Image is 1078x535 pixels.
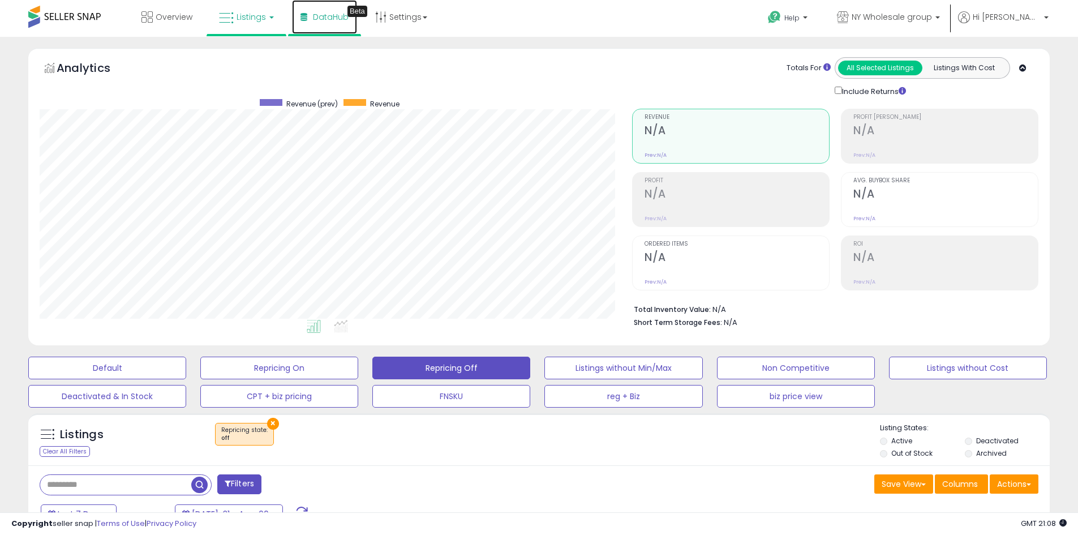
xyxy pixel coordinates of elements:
[853,152,875,159] small: Prev: N/A
[372,385,530,408] button: FNSKU
[922,61,1006,75] button: Listings With Cost
[645,178,829,184] span: Profit
[853,187,1038,203] h2: N/A
[645,187,829,203] h2: N/A
[935,474,988,494] button: Columns
[852,11,932,23] span: NY Wholesale group
[853,241,1038,247] span: ROI
[634,318,722,327] b: Short Term Storage Fees:
[40,446,90,457] div: Clear All Filters
[118,510,170,520] span: Compared to:
[645,251,829,266] h2: N/A
[41,504,117,524] button: Last 7 Days
[97,518,145,529] a: Terms of Use
[11,518,53,529] strong: Copyright
[60,427,104,443] h5: Listings
[891,436,912,446] label: Active
[784,13,800,23] span: Help
[645,279,667,285] small: Prev: N/A
[891,448,933,458] label: Out of Stock
[28,357,186,379] button: Default
[717,357,875,379] button: Non Competitive
[853,251,1038,266] h2: N/A
[889,357,1047,379] button: Listings without Cost
[147,518,196,529] a: Privacy Policy
[645,215,667,222] small: Prev: N/A
[853,124,1038,139] h2: N/A
[370,99,400,109] span: Revenue
[717,385,875,408] button: biz price view
[634,305,711,314] b: Total Inventory Value:
[645,241,829,247] span: Ordered Items
[958,11,1049,37] a: Hi [PERSON_NAME]
[57,60,132,79] h5: Analytics
[221,426,268,443] span: Repricing state :
[942,478,978,490] span: Columns
[853,279,875,285] small: Prev: N/A
[990,474,1038,494] button: Actions
[200,385,358,408] button: CPT + biz pricing
[645,152,667,159] small: Prev: N/A
[372,357,530,379] button: Repricing Off
[874,474,933,494] button: Save View
[192,508,269,520] span: [DATE]-31 - Aug-06
[853,178,1038,184] span: Avg. Buybox Share
[973,11,1041,23] span: Hi [PERSON_NAME]
[645,124,829,139] h2: N/A
[976,436,1019,446] label: Deactivated
[634,302,1030,315] li: N/A
[221,434,268,442] div: off
[347,6,367,17] div: Tooltip anchor
[200,357,358,379] button: Repricing On
[28,385,186,408] button: Deactivated & In Stock
[724,317,737,328] span: N/A
[156,11,192,23] span: Overview
[645,114,829,121] span: Revenue
[880,423,1050,434] p: Listing States:
[313,11,349,23] span: DataHub
[826,84,920,97] div: Include Returns
[217,474,261,494] button: Filters
[11,519,196,529] div: seller snap | |
[286,99,338,109] span: Revenue (prev)
[767,10,781,24] i: Get Help
[853,215,875,222] small: Prev: N/A
[544,357,702,379] button: Listings without Min/Max
[838,61,922,75] button: All Selected Listings
[787,63,831,74] div: Totals For
[58,508,102,520] span: Last 7 Days
[175,504,283,524] button: [DATE]-31 - Aug-06
[976,448,1007,458] label: Archived
[544,385,702,408] button: reg + Biz
[759,2,819,37] a: Help
[1021,518,1067,529] span: 2025-08-14 21:08 GMT
[237,11,266,23] span: Listings
[853,114,1038,121] span: Profit [PERSON_NAME]
[267,418,279,430] button: ×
